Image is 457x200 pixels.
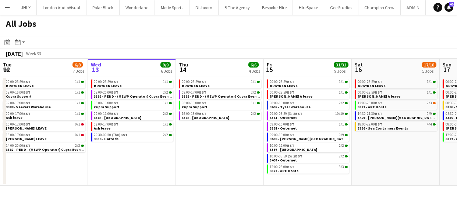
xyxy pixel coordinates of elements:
[270,105,311,109] span: 3405 - Tyser Warehouse
[6,50,23,57] div: [DATE]
[355,101,437,111] div: 12:00-23:00BST2/33372 - APE Hosts
[267,122,349,132] div: 09:00-10:00BST1/13361 - Outernet
[287,90,294,95] span: BST
[6,101,84,109] a: 09:00-17:00BST1/13388 - Veevers Warehouse
[90,65,101,74] span: 13
[345,123,348,126] span: 1/1
[37,0,86,15] button: London AudioVisual
[81,81,84,83] span: 1/1
[427,101,432,105] span: 2/3
[81,145,84,147] span: 2/2
[293,0,324,15] button: HireSpace
[182,90,260,98] a: 08:00-17:00BST2/23382 - PEND - (MEWP Operator) Cupra Event Day
[295,154,302,159] span: BST
[75,112,80,116] span: 1/1
[248,62,259,68] span: 6/6
[251,112,256,116] span: 2/2
[270,91,294,94] span: 00:00-23:59
[6,79,84,88] a: 00:00-23:59BST1/1BRAYDEN LEAVE
[179,90,261,101] div: 08:00-17:00BST2/23382 - PEND - (MEWP Operator) Cupra Event Day
[355,90,437,101] div: 00:00-23:59BST1/1[PERSON_NAME] A leave
[358,126,408,131] span: 3386 - Sea Containers Events
[270,165,294,169] span: 12:00-23:00
[270,123,294,126] span: 09:00-10:00
[270,158,297,163] span: 3407 - Outernet
[358,90,436,98] a: 00:00-23:59BST1/1[PERSON_NAME] A leave
[94,105,120,109] span: Cupra Support
[267,90,349,101] div: 00:00-23:59BST1/1[PERSON_NAME] A leave
[270,126,297,131] span: 3361 - Outernet
[219,0,256,15] button: B The Agency
[287,164,294,169] span: BST
[163,91,168,94] span: 2/2
[155,0,189,15] button: Motiv Sports
[3,90,85,101] div: 08:00-16:00BST1/1Cupra Support
[94,80,118,84] span: 00:00-23:59
[94,101,172,109] a: 08:00-16:00BST1/1Cupra Support
[94,115,141,120] span: 3384 - Somerset House
[75,80,80,84] span: 1/1
[6,137,47,141] span: ANDY LEAVE
[324,0,358,15] button: Gee Studios
[270,122,348,130] a: 09:00-10:00BST1/13361 - Outernet
[182,101,206,105] span: 08:00-16:00
[433,81,436,83] span: 1/1
[6,105,51,109] span: 3388 - Veevers Warehouse
[358,101,436,109] a: 12:00-23:00BST2/33372 - APE Hosts
[251,91,256,94] span: 2/2
[355,122,437,132] div: 18:00-22:00BST4/43386 - Sea Containers Events
[442,65,451,74] span: 17
[120,0,155,15] button: Wonderland
[270,115,297,120] span: 3361 - Outernet
[427,112,432,116] span: 9/9
[355,61,363,68] span: Sat
[295,111,302,116] span: BST
[3,101,85,111] div: 09:00-17:00BST1/13388 - Veevers Warehouse
[179,101,261,111] div: 08:00-16:00BST1/1Cupra Support
[267,79,349,90] div: 00:00-23:59BST1/1BRAYDEN LEAVE
[169,81,172,83] span: 1/1
[94,79,172,88] a: 00:00-23:59BST1/1BRAYDEN LEAVE
[345,113,348,115] span: 10/10
[267,101,349,111] div: 08:00-16:00BST2/23405 - Tyser Warehouse
[358,123,382,126] span: 18:00-22:00
[24,51,43,56] span: Week 33
[94,94,178,99] span: 3382 - PEND - (MEWP Operator) Cupra Event Day
[2,65,11,74] span: 12
[81,113,84,115] span: 1/1
[270,168,298,173] span: 3372 - APE Hosts
[267,61,273,68] span: Fri
[91,90,173,101] div: 08:00-20:00BST2/23382 - PEND - (MEWP Operator) Cupra Event Day
[270,90,348,98] a: 00:00-23:59BST1/1[PERSON_NAME] A leave
[358,101,382,105] span: 12:00-23:00
[270,94,312,99] span: Chris A leave
[358,83,386,88] span: BRAYDEN LEAVE
[251,101,256,105] span: 1/1
[23,90,31,95] span: BST
[163,123,168,126] span: 1/1
[257,91,260,94] span: 2/2
[182,101,260,109] a: 08:00-16:00BST1/1Cupra Support
[422,62,436,68] span: 17/18
[189,0,219,15] button: Dishoom
[6,115,22,120] span: Ash leave
[335,112,344,116] span: 10/10
[270,111,348,120] a: 09:00-03:59 (Sat)BST10/103361 - Outernet
[6,147,90,152] span: 3382 - PEND - (MEWP Operator) Cupra Event Day
[267,132,349,143] div: 09:00-16:00BST9/93409 - [PERSON_NAME][GEOGRAPHIC_DATA] ([GEOGRAPHIC_DATA] Car))
[6,132,84,141] a: 13:00-17:00BST0/1[PERSON_NAME] LEAVE
[449,2,454,7] span: 40
[345,166,348,168] span: 3/3
[111,122,118,127] span: BST
[355,111,437,122] div: 14:30-21:30BST9/93409 - [PERSON_NAME][GEOGRAPHIC_DATA] ([GEOGRAPHIC_DATA] Car))
[94,132,172,141] a: 20:30-00:30 (Thu)BST2/23350 - Harrods
[3,132,85,143] div: 13:00-17:00BST0/1[PERSON_NAME] LEAVE
[6,80,31,84] span: 00:00-23:59
[178,65,188,74] span: 14
[94,91,118,94] span: 08:00-20:00
[433,102,436,104] span: 2/3
[257,113,260,115] span: 2/2
[270,101,294,105] span: 08:00-16:00
[249,68,260,74] div: 4 Jobs
[6,101,31,105] span: 09:00-17:00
